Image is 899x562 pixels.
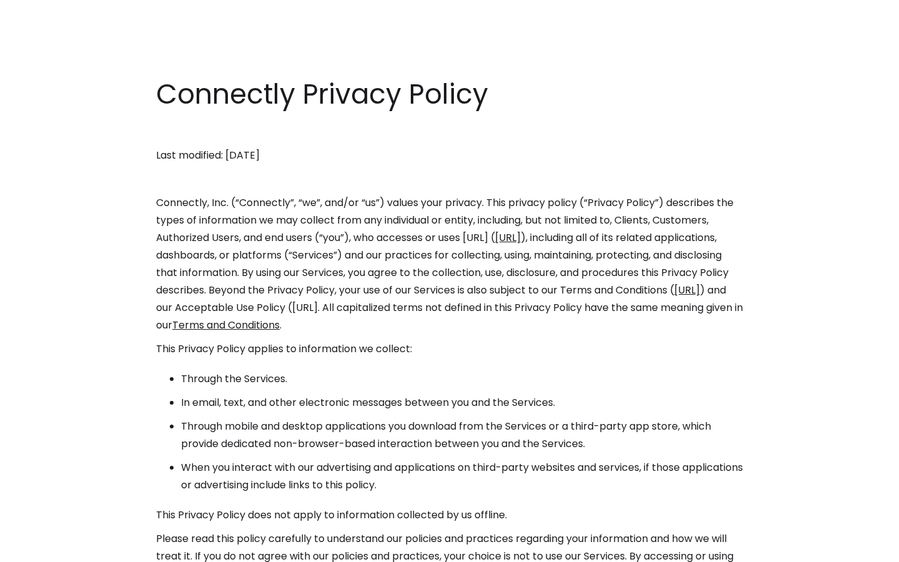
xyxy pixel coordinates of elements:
[156,506,743,524] p: This Privacy Policy does not apply to information collected by us offline.
[156,123,743,140] p: ‍
[156,194,743,334] p: Connectly, Inc. (“Connectly”, “we”, and/or “us”) values your privacy. This privacy policy (“Priva...
[495,230,521,245] a: [URL]
[25,540,75,558] ul: Language list
[156,75,743,114] h1: Connectly Privacy Policy
[156,170,743,188] p: ‍
[156,147,743,164] p: Last modified: [DATE]
[156,340,743,358] p: This Privacy Policy applies to information we collect:
[674,283,700,297] a: [URL]
[181,394,743,412] li: In email, text, and other electronic messages between you and the Services.
[12,539,75,558] aside: Language selected: English
[181,370,743,388] li: Through the Services.
[172,318,280,332] a: Terms and Conditions
[181,418,743,453] li: Through mobile and desktop applications you download from the Services or a third-party app store...
[181,459,743,494] li: When you interact with our advertising and applications on third-party websites and services, if ...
